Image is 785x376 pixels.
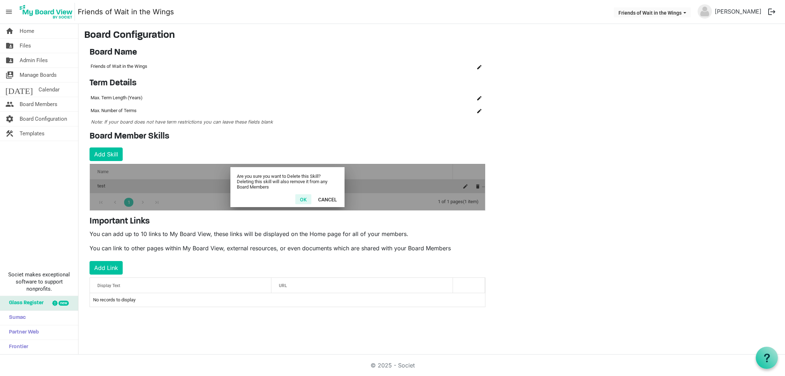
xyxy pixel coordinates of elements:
[78,5,174,19] a: Friends of Wait in the Wings
[90,78,485,89] h4: Term Details
[5,296,44,310] span: Glass Register
[279,283,287,288] span: URL
[90,261,123,275] button: Add Link
[5,39,14,53] span: folder_shared
[3,271,75,292] span: Societ makes exceptional software to support nonprofits.
[90,60,460,72] td: Friends of Wait in the Wings column header Name
[20,24,34,38] span: Home
[20,112,67,126] span: Board Configuration
[20,97,57,111] span: Board Members
[58,301,69,306] div: new
[5,325,39,340] span: Partner Web
[371,362,415,369] a: © 2025 - Societ
[97,283,120,288] span: Display Text
[614,7,691,17] button: Friends of Wait in the Wings dropdownbutton
[453,91,485,104] td: is Command column column header
[90,230,485,238] p: You can add up to 10 links to My Board View, these links will be displayed on the Home page for a...
[20,53,48,67] span: Admin Files
[698,4,712,19] img: no-profile-picture.svg
[20,126,45,141] span: Templates
[764,4,779,19] button: logout
[91,119,273,125] span: Note: If your board does not have term restrictions you can leave these fields blank
[474,61,484,71] button: Edit
[453,104,485,117] td: is Command column column header
[425,104,453,117] td: column header Name
[460,60,485,72] td: is Command column column header
[5,53,14,67] span: folder_shared
[90,131,485,142] h4: Board Member Skills
[474,93,484,103] button: Edit
[39,82,60,97] span: Calendar
[84,30,779,42] h3: Board Configuration
[90,91,425,104] td: Max. Term Length (Years) column header Name
[474,106,484,116] button: Edit
[295,194,311,204] button: OK
[20,68,57,82] span: Manage Boards
[90,244,485,252] p: You can link to other pages within My Board View, external resources, or even documents which are...
[5,82,33,97] span: [DATE]
[17,3,78,21] a: My Board View Logo
[17,3,75,21] img: My Board View Logo
[425,91,453,104] td: column header Name
[237,174,338,190] div: Are you sure you want to Delete this Skill? Deleting this skill will also remove it from any Boar...
[5,24,14,38] span: home
[90,293,485,307] td: No records to display
[90,147,123,161] button: Add Skill
[90,104,425,117] td: Max. Number of Terms column header Name
[314,194,342,204] button: Cancel
[90,47,485,58] h4: Board Name
[2,5,16,19] span: menu
[20,39,31,53] span: Files
[5,97,14,111] span: people
[90,216,485,227] h4: Important Links
[5,340,28,354] span: Frontier
[5,68,14,82] span: switch_account
[712,4,764,19] a: [PERSON_NAME]
[5,311,26,325] span: Sumac
[5,112,14,126] span: settings
[5,126,14,141] span: construction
